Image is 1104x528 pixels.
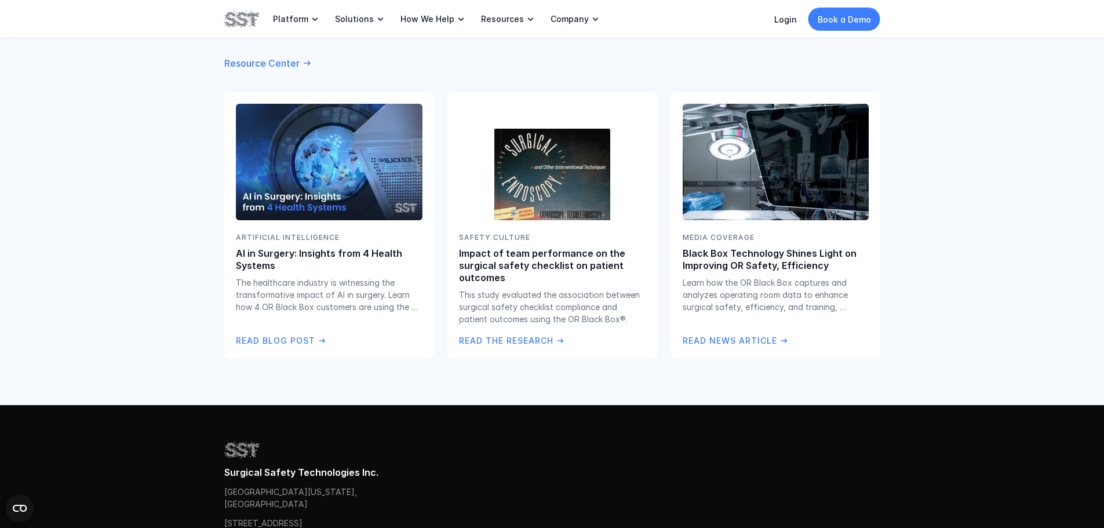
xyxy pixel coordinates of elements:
p: Company [551,14,589,24]
a: Surgical Endoscopy jounral coverSAFETY CULTUREImpact of team performance on the surgical safety c... [447,92,657,359]
img: Operating room table and screen [682,104,868,220]
a: Login [774,14,797,24]
a: Book a Demo [808,8,880,31]
button: Open CMP widget [6,494,34,522]
p: SAFETY CULTURE [459,232,645,243]
a: Cartoon depiction of an OR Black BoxARTIFICIAL INTELLIGENCEAI in Surgery: Insights from 4 Health ... [224,92,434,359]
a: Operating room table and screenMedia CoverageBlack Box Technology Shines Light on Improving OR Sa... [671,92,880,359]
img: SST logo [224,440,259,460]
img: Surgical Endoscopy jounral cover [494,129,610,284]
p: Impact of team performance on the surgical safety checklist on patient outcomes [459,247,645,283]
p: Media Coverage [682,232,868,243]
p: ARTIFICIAL INTELLIGENCE [236,232,422,243]
p: Book a Demo [818,13,871,26]
img: SST logo [224,9,259,29]
p: Read the Research [459,334,553,347]
p: AI in Surgery: Insights from 4 Health Systems [236,247,422,272]
p: The healthcare industry is witnessing the transformative impact of AI in surgery. Learn how 4 OR ... [236,276,422,313]
p: Resource Center [224,57,300,69]
p: Solutions [335,14,374,24]
p: Black Box Technology Shines Light on Improving OR Safety, Efficiency [682,247,868,272]
p: Surgical Safety Technologies Inc. [224,467,880,479]
p: How We Help [400,14,454,24]
h2: Resources [224,4,880,43]
p: This study evaluated the association between surgical safety checklist compliance and patient out... [459,289,645,325]
img: Cartoon depiction of an OR Black Box [236,104,422,220]
p: Platform [273,14,308,24]
p: Read News Article [682,334,777,347]
p: [GEOGRAPHIC_DATA][US_STATE], [GEOGRAPHIC_DATA] [224,486,363,510]
p: Learn how the OR Black Box captures and analyzes operating room data to enhance surgical safety, ... [682,276,868,313]
p: Read Blog Post [235,334,315,347]
p: Resources [481,14,524,24]
a: Resource Center [224,57,312,69]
